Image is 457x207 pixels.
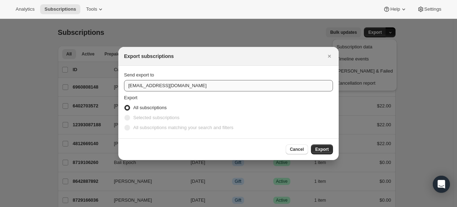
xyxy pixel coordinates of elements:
button: Cancel [286,144,308,154]
button: Close [324,51,334,61]
h2: Export subscriptions [124,53,174,60]
span: Selected subscriptions [133,115,179,120]
div: Open Intercom Messenger [433,176,450,193]
span: All subscriptions [133,105,167,110]
button: Tools [82,4,108,14]
span: Settings [424,6,441,12]
button: Analytics [11,4,39,14]
button: Settings [413,4,446,14]
span: Export [315,147,329,152]
span: Subscriptions [44,6,76,12]
button: Help [379,4,411,14]
span: Export [124,95,138,100]
span: Analytics [16,6,34,12]
span: Help [390,6,400,12]
button: Export [311,144,333,154]
span: Cancel [290,147,304,152]
span: All subscriptions matching your search and filters [133,125,233,130]
span: Send export to [124,72,154,78]
span: Tools [86,6,97,12]
button: Subscriptions [40,4,80,14]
